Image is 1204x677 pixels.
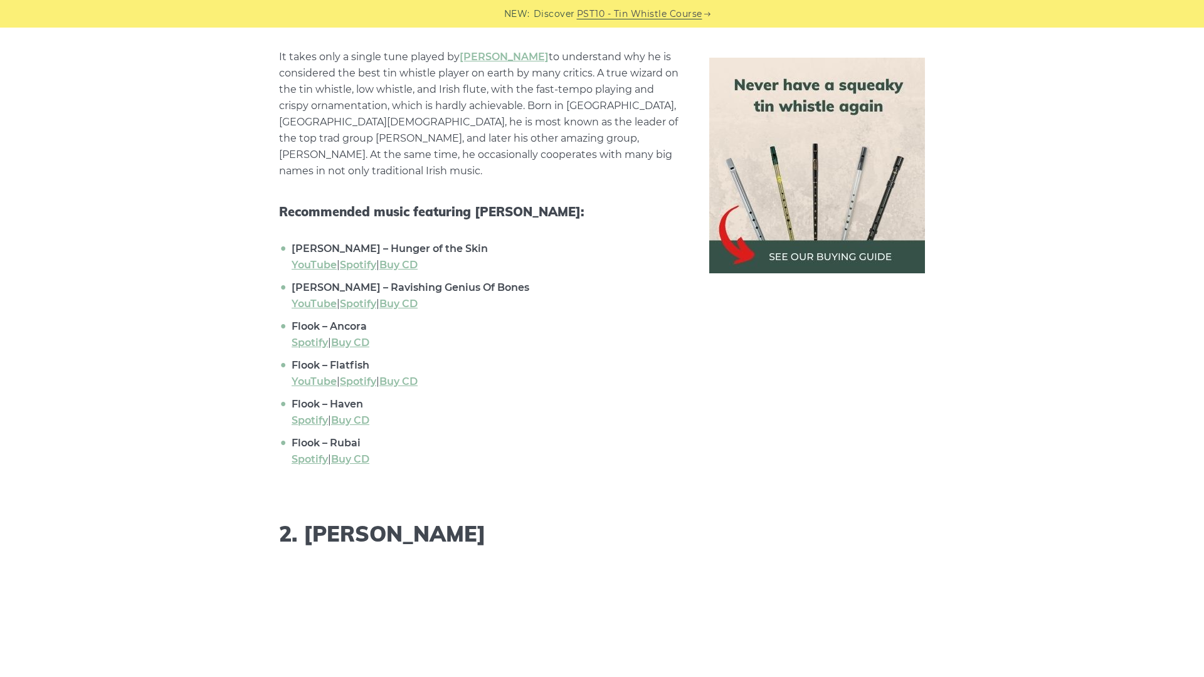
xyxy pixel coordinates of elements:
a: Buy CD [331,414,369,426]
a: YouTube [292,298,337,310]
a: Spotify [292,337,328,349]
strong: Flook – Flatfish [292,359,369,371]
strong: [PERSON_NAME] – Ravishing Genius Of Bones [292,281,529,293]
p: It takes only a single tune played by to understand why he is considered the best tin whistle pla... [279,49,679,179]
li: | | [288,357,679,390]
a: Spotify [340,259,376,271]
strong: Flook – Ancora [292,320,367,332]
a: Spotify [292,414,328,426]
a: Spotify [340,298,376,310]
a: Buy CD [331,453,369,465]
a: PST10 - Tin Whistle Course [577,7,702,21]
li: | [288,396,679,429]
a: Spotify [340,375,376,387]
a: YouTube [292,375,337,387]
span: Recommended music featuring [PERSON_NAME]: [279,204,679,219]
li: | | [288,280,679,312]
a: YouTube [292,259,337,271]
h2: 2. [PERSON_NAME] [279,522,679,547]
strong: [PERSON_NAME] – Hunger of the Skin [292,243,488,255]
img: tin whistle buying guide [709,58,925,273]
a: Buy CD [331,337,369,349]
li: | [288,435,679,468]
li: | [288,318,679,351]
strong: Flook – Haven [292,398,363,410]
strong: Flook – Rubai [292,437,361,449]
a: [PERSON_NAME] [460,51,549,63]
a: Buy CD [379,375,418,387]
span: NEW: [504,7,530,21]
a: Buy CD [379,259,418,271]
span: Discover [534,7,575,21]
li: | | [288,241,679,273]
a: Buy CD [379,298,418,310]
a: Spotify [292,453,328,465]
